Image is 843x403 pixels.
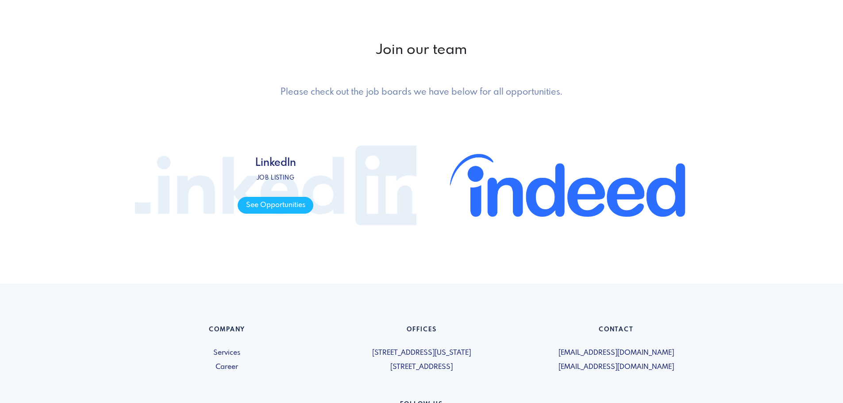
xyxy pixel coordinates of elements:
[135,42,708,59] h2: Join our team
[330,326,514,337] h6: Offices
[330,348,514,358] span: [STREET_ADDRESS][US_STATE]
[524,348,708,358] span: [EMAIL_ADDRESS][DOMAIN_NAME]
[524,362,708,372] span: [EMAIL_ADDRESS][DOMAIN_NAME]
[135,348,319,358] a: Services
[135,326,319,337] h6: Company
[207,87,637,98] h5: Please check out the job boards we have below for all opportunities.
[238,157,313,170] h4: LinkedIn
[524,326,708,337] h6: Contact
[238,197,313,214] span: See Opportunities
[135,119,416,252] a: LinkedIn Job listing See Opportunities
[238,173,313,182] p: Job listing
[135,362,319,372] a: Career
[330,362,514,372] span: [STREET_ADDRESS]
